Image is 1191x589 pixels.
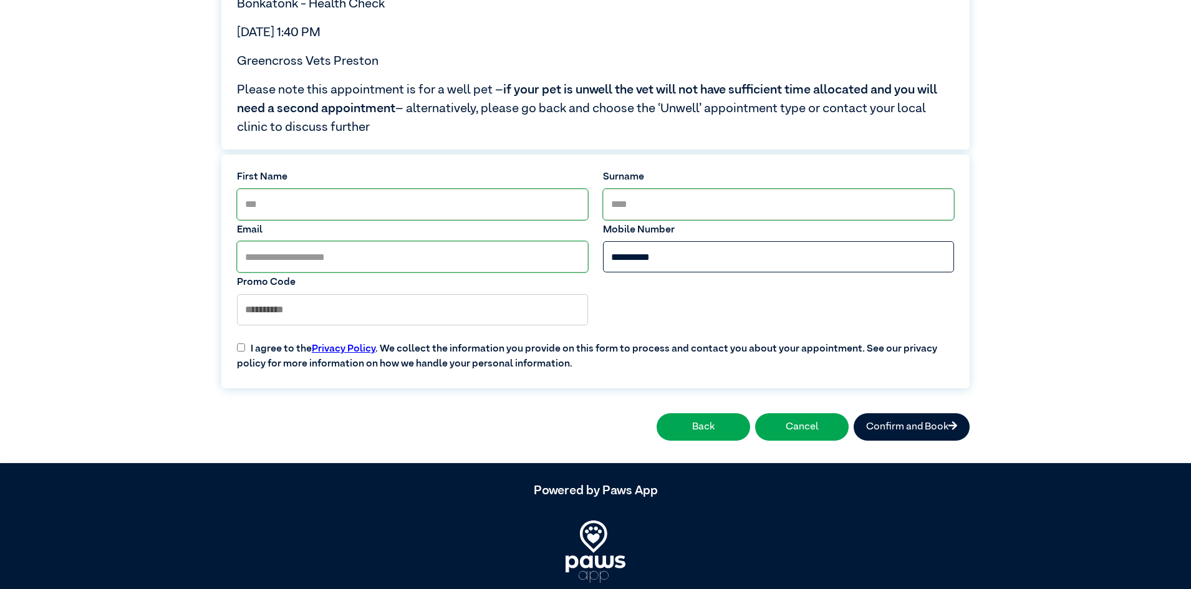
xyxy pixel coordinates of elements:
[237,170,588,184] label: First Name
[221,483,970,498] h5: Powered by Paws App
[237,84,937,115] span: if your pet is unwell the vet will not have sufficient time allocated and you will need a second ...
[854,413,970,441] button: Confirm and Book
[603,223,954,237] label: Mobile Number
[755,413,849,441] button: Cancel
[237,343,245,352] input: I agree to thePrivacy Policy. We collect the information you provide on this form to process and ...
[237,80,954,136] span: Please note this appointment is for a well pet – – alternatively, please go back and choose the ‘...
[312,344,375,354] a: Privacy Policy
[237,223,588,237] label: Email
[237,55,379,67] span: Greencross Vets Preston
[603,170,954,184] label: Surname
[237,26,321,39] span: [DATE] 1:40 PM
[229,332,962,371] label: I agree to the . We collect the information you provide on this form to process and contact you a...
[566,520,625,583] img: PawsApp
[237,275,588,290] label: Promo Code
[657,413,750,441] button: Back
